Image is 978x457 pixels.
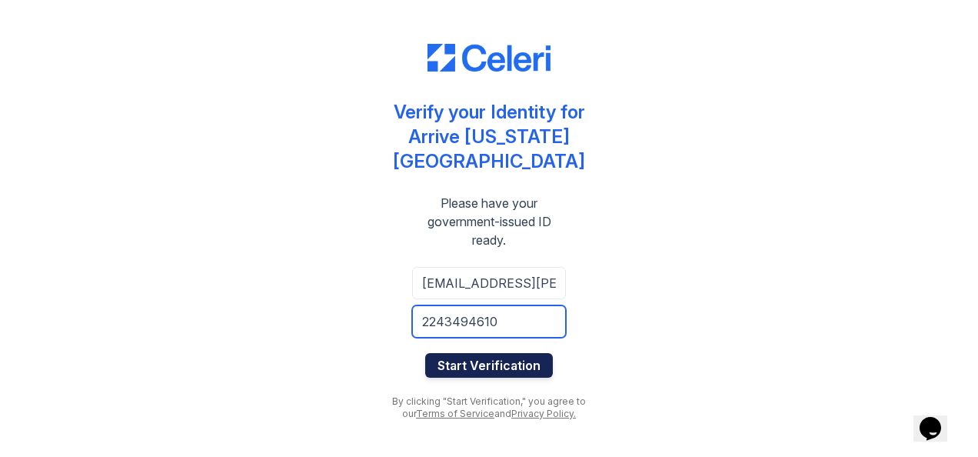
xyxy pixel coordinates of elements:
[425,353,553,378] button: Start Verification
[381,395,597,420] div: By clicking "Start Verification," you agree to our and
[412,267,566,299] input: Email
[416,408,494,419] a: Terms of Service
[381,100,597,174] div: Verify your Identity for Arrive [US_STATE][GEOGRAPHIC_DATA]
[381,194,597,249] div: Please have your government-issued ID ready.
[913,395,963,442] iframe: chat widget
[427,44,551,72] img: CE_Logo_Blue-a8612792a0a2168367f1c8372b55b34899dd931a85d93a1a3d3e32e68fde9ad4.png
[412,305,566,338] input: Phone
[511,408,576,419] a: Privacy Policy.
